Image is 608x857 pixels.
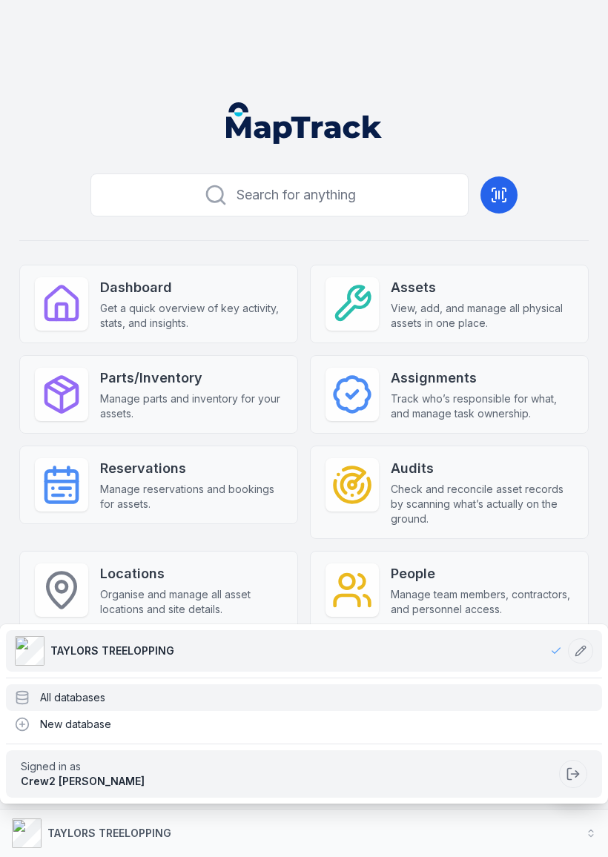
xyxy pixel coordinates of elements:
[50,643,174,658] span: TAYLORS TREELOPPING
[6,684,602,711] div: All databases
[21,759,553,774] span: Signed in as
[21,775,145,787] strong: Crew2 [PERSON_NAME]
[6,711,602,738] div: New database
[47,827,171,839] strong: TAYLORS TREELOPPING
